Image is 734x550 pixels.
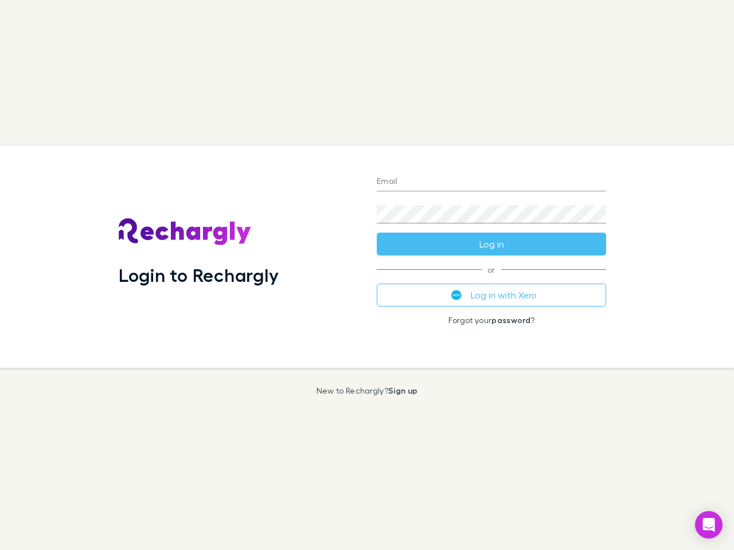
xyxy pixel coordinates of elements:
p: Forgot your ? [377,316,606,325]
a: Sign up [388,386,417,395]
span: or [377,269,606,270]
button: Log in [377,233,606,256]
h1: Login to Rechargly [119,264,279,286]
a: password [491,315,530,325]
button: Log in with Xero [377,284,606,307]
img: Rechargly's Logo [119,218,252,246]
div: Open Intercom Messenger [695,511,723,539]
img: Xero's logo [451,290,462,300]
p: New to Rechargly? [317,386,418,395]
